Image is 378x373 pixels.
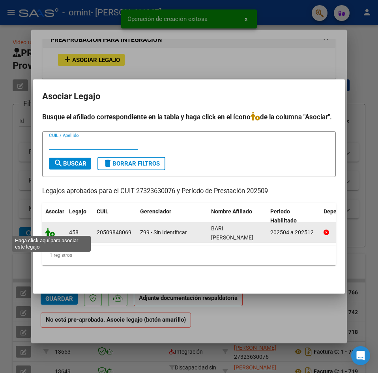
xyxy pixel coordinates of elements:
[211,208,252,215] span: Nombre Afiliado
[94,203,137,229] datatable-header-cell: CUIL
[351,346,370,365] div: Open Intercom Messenger
[270,228,317,237] div: 202504 a 202512
[137,203,208,229] datatable-header-cell: Gerenciador
[54,160,86,167] span: Buscar
[42,186,336,196] p: Legajos aprobados para el CUIT 27323630076 y Período de Prestación 202509
[103,160,160,167] span: Borrar Filtros
[140,208,171,215] span: Gerenciador
[324,208,357,215] span: Dependencia
[42,245,336,265] div: 1 registros
[42,89,336,104] h2: Asociar Legajo
[270,208,297,224] span: Periodo Habilitado
[69,229,79,235] span: 458
[45,208,64,215] span: Asociar
[103,159,112,168] mat-icon: delete
[140,229,187,235] span: Z99 - Sin Identificar
[97,208,109,215] span: CUIL
[97,157,165,170] button: Borrar Filtros
[267,203,320,229] datatable-header-cell: Periodo Habilitado
[42,203,66,229] datatable-header-cell: Asociar
[66,203,94,229] datatable-header-cell: Legajo
[49,158,91,170] button: Buscar
[211,225,253,241] span: BARI SANTIAGO RAMON
[97,228,131,237] div: 20509848069
[54,159,63,168] mat-icon: search
[42,112,336,122] h4: Busque el afiliado correspondiente en la tabla y haga click en el ícono de la columna "Asociar".
[208,203,267,229] datatable-header-cell: Nombre Afiliado
[69,208,86,215] span: Legajo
